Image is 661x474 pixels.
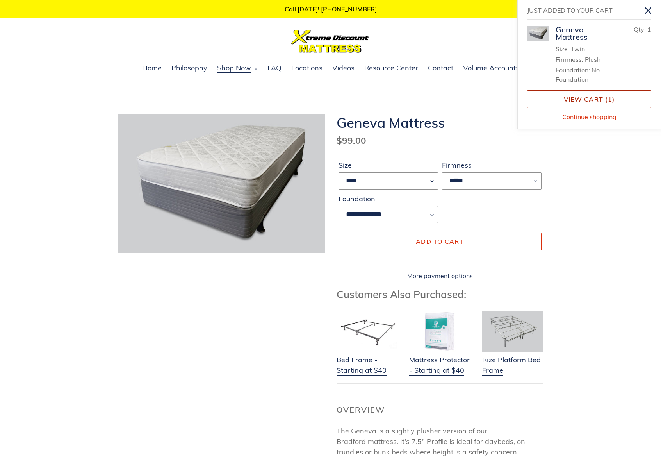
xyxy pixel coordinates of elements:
span: FAQ [267,63,282,73]
li: Foundation: No Foundation [556,65,616,84]
span: 1 [647,25,651,33]
button: Continue shopping [562,112,616,122]
img: Bed Frame [337,311,397,352]
span: Contact [428,63,453,73]
button: Add to cart [339,233,542,250]
a: Home [138,63,166,74]
a: Bed Frame - Starting at $40 [337,345,397,376]
span: Volume Accounts [463,63,519,73]
span: $99.00 [337,135,366,146]
a: Rize Platform Bed Frame [482,345,543,376]
span: 1 item [608,95,612,103]
a: FAQ [264,63,285,74]
img: Adjustable Base [482,311,543,352]
a: More payment options [339,271,542,281]
span: Philosophy [171,63,207,73]
span: Videos [332,63,355,73]
a: Philosophy [167,63,211,74]
span: Add to cart [416,238,464,245]
span: Shop Now [217,63,251,73]
li: Size: Twin [556,44,616,54]
a: Mattress Protector - Starting at $40 [409,345,470,376]
button: Close [640,2,657,19]
a: Videos [328,63,358,74]
li: Firmness: Plush [556,55,616,64]
img: Geneva-Mattress-and-Foundation [527,26,549,41]
label: Size [339,160,438,170]
a: Contact [424,63,457,74]
h2: Just added to your cart [527,4,640,17]
span: Resource Center [364,63,418,73]
a: Volume Accounts [459,63,523,74]
h2: Overview [337,405,543,415]
h3: Customers Also Purchased: [337,288,543,300]
label: Firmness [442,160,542,170]
span: Locations [291,63,322,73]
span: Qty: [634,25,646,33]
p: The Geneva is a slightly plusher version of our Bradford mattress. It's 7.5" Profile is ideal for... [337,426,543,457]
img: Xtreme Discount Mattress [291,30,369,53]
button: Shop Now [213,63,262,74]
div: Geneva Mattress [556,26,616,41]
a: Resource Center [360,63,422,74]
img: Mattress Protector [409,311,470,352]
a: Locations [287,63,326,74]
h1: Geneva Mattress [337,114,543,131]
ul: Product details [556,42,616,84]
label: Foundation [339,193,438,204]
a: View cart (1 item) [527,90,651,108]
span: Home [142,63,162,73]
